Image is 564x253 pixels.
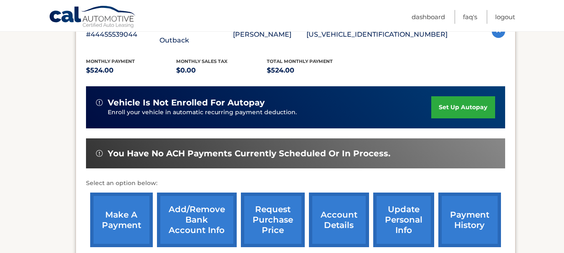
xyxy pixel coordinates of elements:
[176,58,228,64] span: Monthly sales Tax
[108,148,390,159] span: You have no ACH payments currently scheduled or in process.
[108,98,265,108] span: vehicle is not enrolled for autopay
[463,10,477,24] a: FAQ's
[495,10,515,24] a: Logout
[241,193,305,247] a: request purchase price
[267,58,333,64] span: Total Monthly Payment
[86,29,159,40] p: #44455539044
[90,193,153,247] a: make a payment
[159,23,233,46] p: 2023 Subaru Outback
[412,10,445,24] a: Dashboard
[86,178,505,188] p: Select an option below:
[438,193,501,247] a: payment history
[176,65,267,76] p: $0.00
[233,29,306,40] p: [PERSON_NAME]
[306,29,448,40] p: [US_VEHICLE_IDENTIFICATION_NUMBER]
[108,108,432,117] p: Enroll your vehicle in automatic recurring payment deduction.
[86,58,135,64] span: Monthly Payment
[49,5,137,30] a: Cal Automotive
[431,96,495,118] a: set up autopay
[309,193,369,247] a: account details
[96,99,103,106] img: alert-white.svg
[267,65,357,76] p: $524.00
[157,193,237,247] a: Add/Remove bank account info
[86,65,177,76] p: $524.00
[96,150,103,157] img: alert-white.svg
[373,193,434,247] a: update personal info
